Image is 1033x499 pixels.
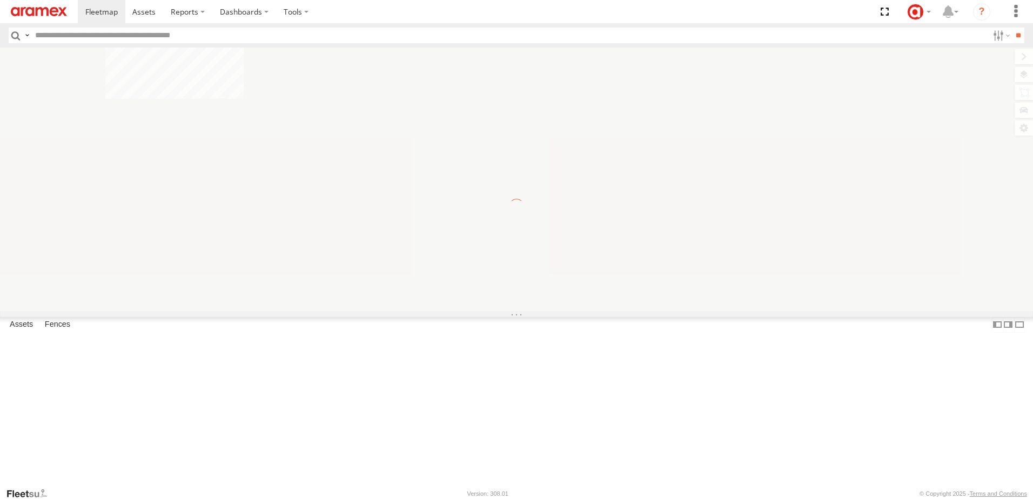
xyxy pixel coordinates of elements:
[4,317,38,332] label: Assets
[903,4,935,20] div: Tarek Benrhima
[6,488,56,499] a: Visit our Website
[23,28,31,43] label: Search Query
[992,317,1003,333] label: Dock Summary Table to the Left
[11,7,67,16] img: aramex-logo.svg
[467,490,508,497] div: Version: 308.01
[1003,317,1014,333] label: Dock Summary Table to the Right
[920,490,1027,497] div: © Copyright 2025 -
[970,490,1027,497] a: Terms and Conditions
[1014,317,1025,333] label: Hide Summary Table
[39,317,76,332] label: Fences
[973,3,990,21] i: ?
[989,28,1012,43] label: Search Filter Options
